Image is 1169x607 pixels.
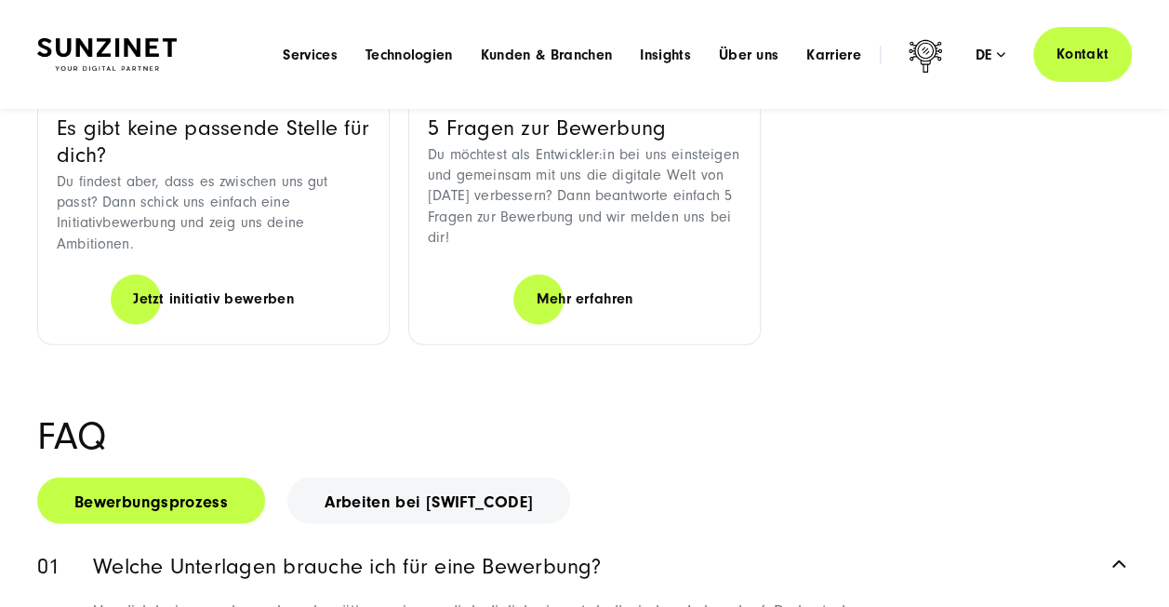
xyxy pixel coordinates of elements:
p: Du findest aber, dass es zwischen uns gut passt? Dann schick uns einfach eine Initiativbewerbung ... [57,171,370,255]
p: Du möchtest als Entwickler:in bei uns einsteigen und gemeinsam mit uns die digitale Welt von [DAT... [428,144,741,249]
a: Arbeiten bei [SWIFT_CODE] [287,478,570,524]
a: Kontakt [1033,27,1132,82]
img: SUNZINET Full Service Digital Agentur [37,38,177,71]
a: Technologien [365,46,453,64]
a: Bewerbungsprozess [37,478,265,524]
a: Welche Unterlagen brauche ich für eine Bewerbung? [37,532,1132,595]
a: Insights [640,46,691,64]
a: Über uns [719,46,779,64]
a: Mehr erfahren [513,273,655,326]
a: Kunden & Branchen [481,46,612,64]
a: Karriere [806,46,861,64]
h3: 5 Fragen zur Bewerbung [428,115,741,142]
h3: Es gibt keine passende Stelle für dich? [57,115,370,169]
h2: FAQ [37,417,1132,458]
a: Services [283,46,338,64]
a: Jetzt initiativ bewerben [111,273,316,326]
div: de [976,46,1005,64]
